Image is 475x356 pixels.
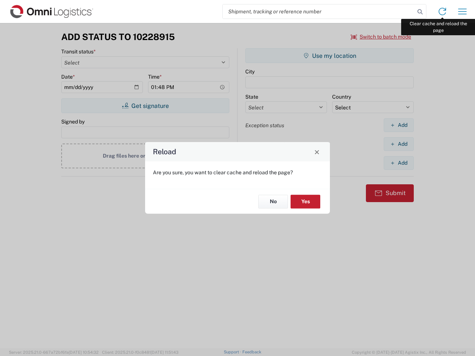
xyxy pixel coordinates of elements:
input: Shipment, tracking or reference number [223,4,415,19]
p: Are you sure, you want to clear cache and reload the page? [153,169,322,176]
h4: Reload [153,146,176,157]
button: No [258,195,288,208]
button: Close [312,146,322,157]
button: Yes [291,195,320,208]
